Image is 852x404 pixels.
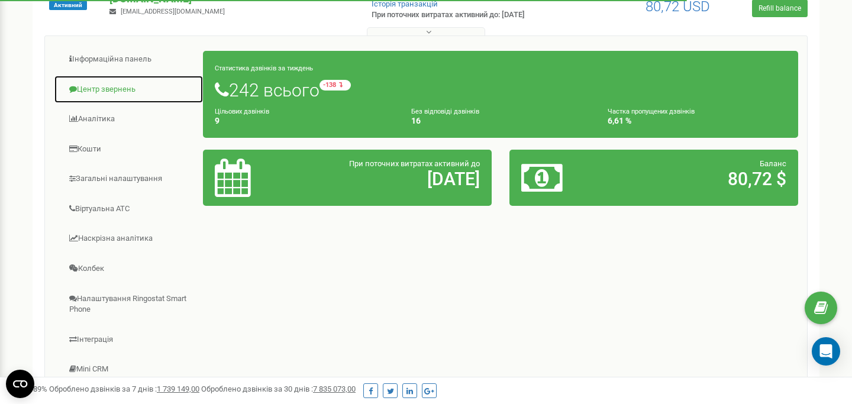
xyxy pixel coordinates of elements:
[319,80,351,91] small: -138
[54,285,204,324] a: Налаштування Ringostat Smart Phone
[6,370,34,398] button: Open CMP widget
[54,254,204,283] a: Колбек
[349,159,480,168] span: При поточних витратах активний до
[313,384,356,393] u: 7 835 073,00
[608,108,695,115] small: Частка пропущених дзвінків
[760,159,786,168] span: Баланс
[215,64,313,72] small: Статистика дзвінків за тиждень
[54,45,204,74] a: Інформаційна панель
[54,355,204,384] a: Mini CRM
[411,108,479,115] small: Без відповіді дзвінків
[54,195,204,224] a: Віртуальна АТС
[215,108,269,115] small: Цільових дзвінків
[54,325,204,354] a: Інтеграція
[157,384,199,393] u: 1 739 149,00
[372,9,549,21] p: При поточних витратах активний до: [DATE]
[411,117,590,125] h4: 16
[49,1,87,10] span: Активний
[54,75,204,104] a: Центр звернень
[54,135,204,164] a: Кошти
[54,105,204,134] a: Аналiтика
[215,117,393,125] h4: 9
[54,164,204,193] a: Загальні налаштування
[215,80,786,100] h1: 242 всього
[121,8,225,15] span: [EMAIL_ADDRESS][DOMAIN_NAME]
[49,384,199,393] span: Оброблено дзвінків за 7 днів :
[615,169,786,189] h2: 80,72 $
[201,384,356,393] span: Оброблено дзвінків за 30 днів :
[812,337,840,366] div: Open Intercom Messenger
[309,169,480,189] h2: [DATE]
[54,224,204,253] a: Наскрізна аналітика
[608,117,786,125] h4: 6,61 %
